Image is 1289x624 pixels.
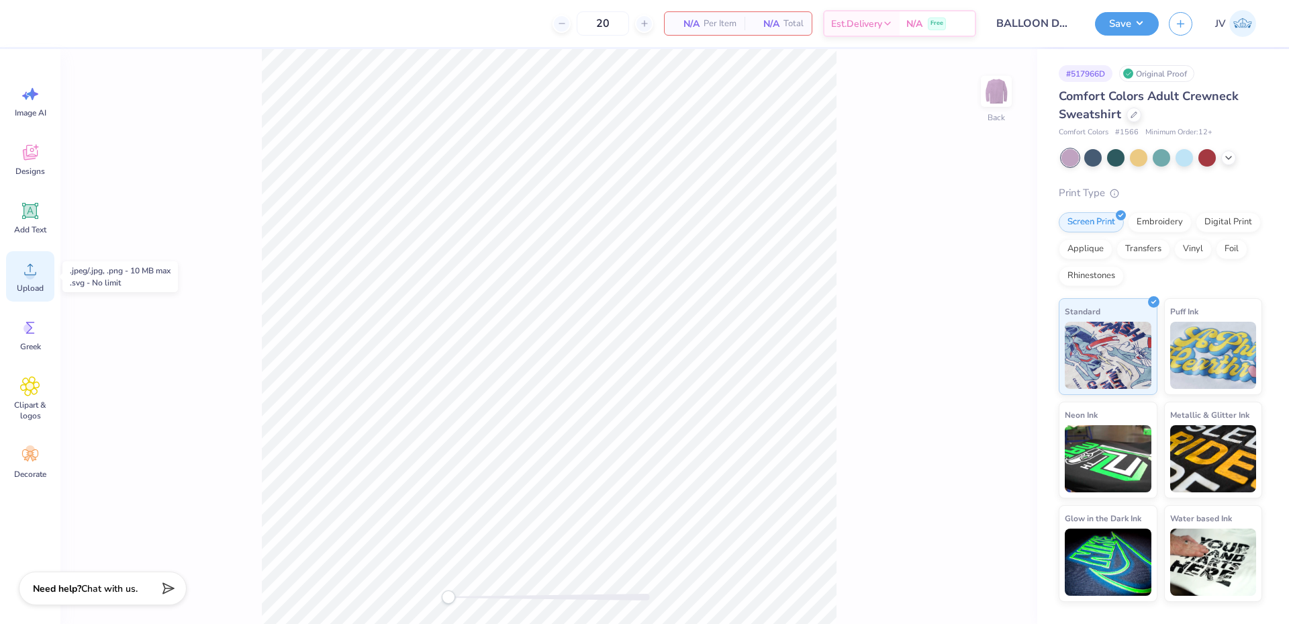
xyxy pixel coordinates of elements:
span: N/A [673,17,700,31]
span: Comfort Colors [1059,127,1108,138]
span: Upload [17,283,44,294]
span: N/A [753,17,779,31]
div: Screen Print [1059,212,1124,232]
span: JV [1215,16,1226,32]
img: Standard [1065,322,1151,389]
span: Metallic & Glitter Ink [1170,408,1249,422]
span: Add Text [14,224,46,235]
input: Untitled Design [986,10,1085,37]
span: Comfort Colors Adult Crewneck Sweatshirt [1059,88,1239,122]
img: Neon Ink [1065,425,1151,492]
span: Neon Ink [1065,408,1098,422]
span: Decorate [14,469,46,480]
button: Save [1095,12,1159,36]
div: Accessibility label [442,590,455,604]
img: Back [983,78,1010,105]
img: Water based Ink [1170,529,1257,596]
span: Water based Ink [1170,511,1232,525]
span: Chat with us. [81,582,138,595]
span: Greek [20,341,41,352]
div: Back [988,112,1005,124]
div: Transfers [1116,239,1170,259]
span: Total [783,17,804,31]
span: Clipart & logos [8,400,52,421]
div: Digital Print [1196,212,1261,232]
div: .svg - No limit [70,277,171,289]
span: # 1566 [1115,127,1139,138]
div: Vinyl [1174,239,1212,259]
div: Embroidery [1128,212,1192,232]
a: JV [1209,10,1262,37]
span: Per Item [704,17,736,31]
span: Minimum Order: 12 + [1145,127,1212,138]
div: # 517966D [1059,65,1112,82]
strong: Need help? [33,582,81,595]
span: N/A [906,17,922,31]
img: Puff Ink [1170,322,1257,389]
span: Designs [15,166,45,177]
div: Applique [1059,239,1112,259]
span: Puff Ink [1170,304,1198,318]
span: Image AI [15,107,46,118]
span: Standard [1065,304,1100,318]
input: – – [577,11,629,36]
div: Foil [1216,239,1247,259]
img: Metallic & Glitter Ink [1170,425,1257,492]
div: Rhinestones [1059,266,1124,286]
span: Free [930,19,943,28]
span: Glow in the Dark Ink [1065,511,1141,525]
div: .jpeg/.jpg, .png - 10 MB max [70,265,171,277]
img: Jo Vincent [1229,10,1256,37]
img: Glow in the Dark Ink [1065,529,1151,596]
span: Est. Delivery [831,17,882,31]
div: Original Proof [1119,65,1194,82]
div: Print Type [1059,185,1262,201]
